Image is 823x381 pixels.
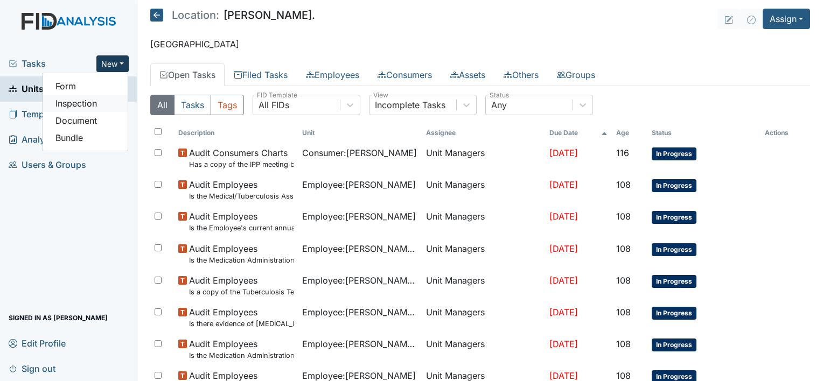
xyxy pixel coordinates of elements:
button: Tags [211,95,244,115]
a: Tasks [9,57,96,70]
button: All [150,95,175,115]
span: 108 [616,275,631,286]
h5: [PERSON_NAME]. [150,9,315,22]
span: Users & Groups [9,157,86,173]
span: [DATE] [549,275,578,286]
span: [DATE] [549,307,578,317]
td: Unit Managers [422,142,546,174]
span: Audit Consumers Charts Has a copy of the IPP meeting been sent to the Parent/Guardian within 30 d... [189,146,294,170]
span: In Progress [652,211,696,224]
span: Consumer : [PERSON_NAME] [302,146,417,159]
p: [GEOGRAPHIC_DATA] [150,38,810,51]
span: Audit Employees Is the Medication Administration certificate found in the file? [189,242,294,265]
div: Any [491,98,507,111]
span: In Progress [652,275,696,288]
td: Unit Managers [422,270,546,301]
span: [DATE] [549,338,578,349]
span: 108 [616,243,631,254]
small: Is the Medication Administration certificate found in the file? [189,255,294,265]
a: Assets [441,63,494,86]
small: Is the Employee's current annual Performance Evaluation on file? [189,223,294,233]
span: 116 [616,147,629,158]
small: Is a copy of the Tuberculosis Test in the file? [189,287,294,297]
span: [DATE] [549,179,578,190]
small: Is there evidence of [MEDICAL_DATA] (probationary [DATE] and post accident)? [189,319,294,329]
th: Toggle SortBy [298,124,422,142]
span: 108 [616,370,631,381]
input: Toggle All Rows Selected [155,128,162,135]
span: Audit Employees Is there evidence of drug test (probationary within 90 days and post accident)? [189,306,294,329]
small: Is the Medication Administration Test and 2 observation checklist (hire after 10/07) found in the... [189,350,294,361]
span: In Progress [652,179,696,192]
div: Incomplete Tasks [375,98,445,111]
th: Assignee [422,124,546,142]
span: Employee : [PERSON_NAME] [PERSON_NAME] [302,274,417,287]
span: Units [9,81,44,97]
span: Signed in as [PERSON_NAME] [9,309,108,326]
span: Employee : [PERSON_NAME] [PERSON_NAME] [302,337,417,350]
a: Consumers [368,63,441,86]
a: Groups [548,63,604,86]
td: Unit Managers [422,206,546,237]
td: Unit Managers [422,174,546,206]
th: Toggle SortBy [647,124,761,142]
span: Employee : [PERSON_NAME] [PERSON_NAME] [302,306,417,319]
td: Unit Managers [422,333,546,365]
span: Audit Employees Is the Medication Administration Test and 2 observation checklist (hire after 10/... [189,337,294,361]
a: Open Tasks [150,63,225,86]
a: Filed Tasks [225,63,297,86]
button: New [96,55,129,72]
span: In Progress [652,338,696,351]
th: Actions [761,124,810,142]
span: Location: [172,10,219,20]
span: In Progress [652,307,696,320]
span: [DATE] [549,370,578,381]
span: In Progress [652,147,696,160]
span: 108 [616,211,631,222]
span: Templates [9,106,64,123]
button: Tasks [174,95,211,115]
th: Toggle SortBy [612,124,647,142]
span: 108 [616,179,631,190]
a: Employees [297,63,368,86]
div: All FIDs [259,98,289,111]
span: Sign out [9,360,55,377]
span: Audit Employees Is a copy of the Tuberculosis Test in the file? [189,274,294,297]
small: Is the Medical/Tuberculosis Assessment updated annually? [189,191,294,201]
span: [DATE] [549,147,578,158]
a: Document [43,112,128,129]
a: Inspection [43,95,128,112]
div: Type filter [150,95,244,115]
span: Audit Employees Is the Medical/Tuberculosis Assessment updated annually? [189,178,294,201]
span: In Progress [652,243,696,256]
a: Form [43,77,128,95]
th: Toggle SortBy [545,124,612,142]
small: Has a copy of the IPP meeting been sent to the Parent/Guardian [DATE] of the meeting? [189,159,294,170]
td: Unit Managers [422,238,546,270]
span: 108 [616,338,631,349]
button: Assign [763,9,810,29]
th: Toggle SortBy [174,124,298,142]
span: Employee : [PERSON_NAME] [302,210,416,223]
span: 108 [616,307,631,317]
span: [DATE] [549,243,578,254]
span: Analysis [9,131,57,148]
span: Employee : [PERSON_NAME] [PERSON_NAME] [302,242,417,255]
a: Others [494,63,548,86]
a: Bundle [43,129,128,146]
td: Unit Managers [422,301,546,333]
span: Edit Profile [9,335,66,351]
span: Audit Employees Is the Employee's current annual Performance Evaluation on file? [189,210,294,233]
span: [DATE] [549,211,578,222]
span: Employee : [PERSON_NAME] [302,178,416,191]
